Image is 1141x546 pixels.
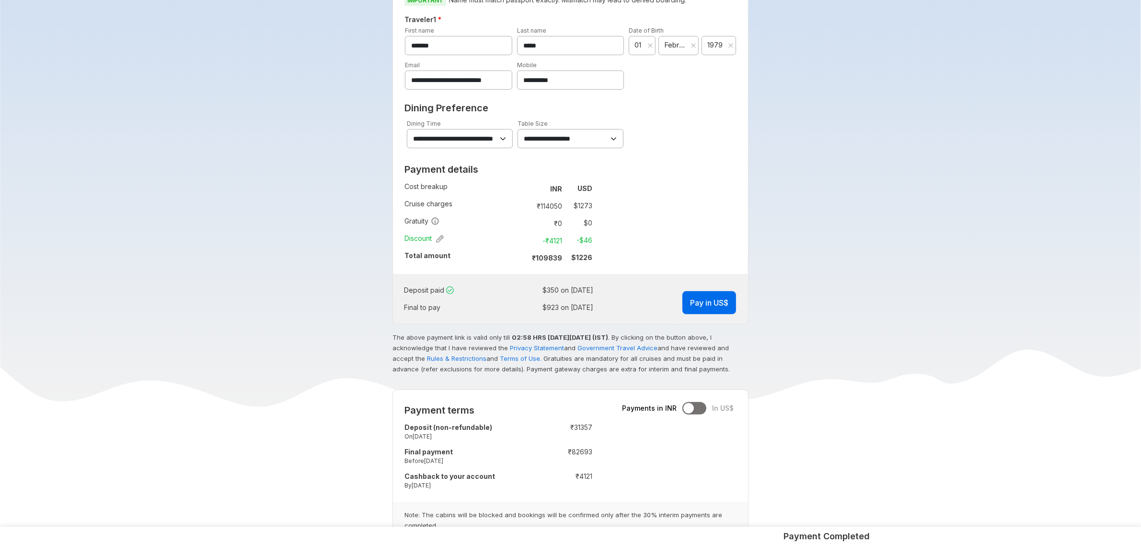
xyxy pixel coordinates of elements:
h2: Dining Preference [404,102,737,114]
span: 1979 [707,40,725,50]
a: Government Travel Advice [577,344,657,352]
td: $ 1273 [566,199,592,213]
span: Payments in INR [622,404,677,413]
td: : [521,249,526,266]
button: Clear [647,41,653,50]
h5: Payment Completed [784,531,870,542]
label: Last name [517,27,546,34]
span: February [664,40,687,50]
button: Pay in US$ [682,291,736,314]
strong: ₹ 109839 [532,254,562,262]
td: $ 0 [566,216,592,230]
td: : [521,180,526,197]
td: : [502,299,506,316]
td: Deposit paid [404,282,502,299]
label: Email [405,61,420,69]
small: Note: The cabins will be blocked and bookings will be confirmed only after the 30% interim paymen... [393,502,748,542]
strong: USD [577,184,592,192]
td: Cost breakup [404,180,521,197]
span: Gratuity [404,216,439,226]
span: Discount [404,234,444,243]
strong: Final payment [404,448,453,456]
button: Clear [728,41,734,50]
a: Privacy Statement [510,344,564,352]
td: ₹ 82693 [535,445,592,470]
td: : [502,282,506,299]
svg: close [647,43,653,48]
strong: 02:58 HRS [DATE][DATE] (IST) [512,333,608,341]
td: : [521,232,526,249]
td: : [521,214,526,232]
td: : [530,470,535,494]
svg: close [728,43,734,48]
small: On [DATE] [404,432,530,440]
label: Dining Time [407,120,441,127]
label: Table Size [518,120,548,127]
td: Final to pay [404,299,502,316]
h2: Payment details [404,164,592,175]
h2: Payment terms [404,404,592,416]
strong: $ 1226 [571,253,592,261]
button: Clear [691,41,696,50]
a: Rules & Restrictions [427,355,486,362]
svg: close [691,43,696,48]
td: : [521,197,526,214]
label: First name [405,27,434,34]
label: Date of Birth [629,27,664,34]
td: -₹ 4121 [526,234,566,247]
td: : [530,445,535,470]
td: ₹ 4121 [535,470,592,494]
label: Mobile [517,61,537,69]
td: $ 923 on [DATE] [506,301,593,314]
small: By [DATE] [404,481,530,489]
span: In US$ [712,404,734,413]
td: -$ 46 [566,234,592,247]
h5: Traveler 1 [403,14,738,25]
td: $ 350 on [DATE] [506,284,593,297]
td: Cruise charges [404,197,521,214]
strong: Cashback to your account [404,472,495,480]
td: ₹ 0 [526,216,566,230]
span: 01 [634,40,645,50]
strong: Deposit (non-refundable) [404,423,492,431]
a: Terms of Use. [500,355,542,362]
strong: INR [550,185,562,193]
p: The above payment link is valid only till . By clicking on the button above, I acknowledge that I... [392,332,746,374]
small: Before [DATE] [404,457,530,465]
td: ₹ 114050 [526,199,566,213]
td: : [530,421,535,445]
td: ₹ 31357 [535,421,592,445]
strong: Total amount [404,251,450,260]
